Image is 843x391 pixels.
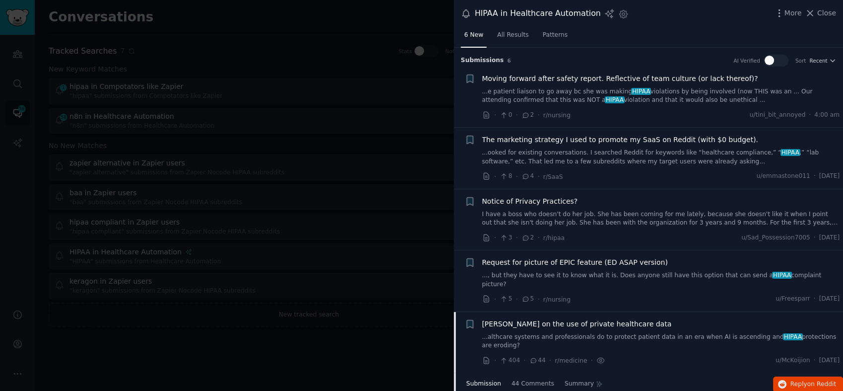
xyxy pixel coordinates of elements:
[499,111,512,120] span: 0
[591,355,593,366] span: ·
[494,294,496,305] span: ·
[499,356,520,365] span: 404
[631,88,651,95] span: HIPAA
[521,295,534,304] span: 5
[516,110,518,120] span: ·
[539,27,571,48] a: Patterns
[733,57,760,64] div: AI Verified
[538,233,540,243] span: ·
[809,57,836,64] button: Recent
[482,333,840,350] a: ...althcare systems and professionals do to protect patient data in an era when AI is ascending a...
[511,380,554,389] span: 44 Comments
[756,172,810,181] span: u/emmastone011
[543,296,570,303] span: r/nursing
[497,31,528,40] span: All Results
[809,111,811,120] span: ·
[780,149,800,156] span: HIPAA
[543,112,570,119] span: r/nursing
[564,380,594,389] span: Summary
[783,333,803,340] span: HIPAA
[493,27,532,48] a: All Results
[605,96,625,103] span: HIPAA
[538,294,540,305] span: ·
[538,171,540,182] span: ·
[494,171,496,182] span: ·
[814,356,816,365] span: ·
[461,27,487,48] a: 6 New
[819,295,840,304] span: [DATE]
[814,295,816,304] span: ·
[482,87,840,105] a: ...e patient liaison to go away bc she was makingHIPAAviolations by being involved (now THIS was ...
[464,31,483,40] span: 6 New
[482,271,840,289] a: ..., but they have to see it to know what it is. Does anyone still have this option that can send...
[814,234,816,242] span: ·
[549,355,551,366] span: ·
[741,234,810,242] span: u/Sad_Possession7005
[523,355,525,366] span: ·
[529,356,546,365] span: 44
[475,7,601,20] div: HIPAA in Healthcare Automation
[819,172,840,181] span: [DATE]
[521,111,534,120] span: 2
[499,295,512,304] span: 5
[499,172,512,181] span: 8
[466,380,501,389] span: Submission
[555,357,587,364] span: r/medicine
[482,74,758,84] a: Moving forward after safety report. Reflective of team culture (or lack thereof)?
[482,257,668,268] a: Request for picture of EPIC feature (ED ASAP version)
[461,56,504,65] span: Submission s
[750,111,806,120] span: u/tini_bit_annoyed
[774,8,802,18] button: More
[494,110,496,120] span: ·
[807,381,836,388] span: on Reddit
[482,196,578,207] a: Notice of Privacy Practices?
[516,171,518,182] span: ·
[805,8,836,18] button: Close
[814,172,816,181] span: ·
[819,356,840,365] span: [DATE]
[784,8,802,18] span: More
[775,295,810,304] span: u/Freesparr
[809,57,827,64] span: Recent
[538,110,540,120] span: ·
[790,380,836,389] span: Reply
[521,172,534,181] span: 4
[795,57,806,64] div: Sort
[516,294,518,305] span: ·
[775,356,810,365] span: u/McKoijion
[482,210,840,228] a: I have a boss who doesn't do her job. She has been coming for me lately, because she doesn't like...
[482,319,672,329] a: [PERSON_NAME] on the use of private healthcare data
[543,173,563,180] span: r/SaaS
[772,272,792,279] span: HIPAA
[516,233,518,243] span: ·
[494,233,496,243] span: ·
[499,234,512,242] span: 3
[819,234,840,242] span: [DATE]
[494,355,496,366] span: ·
[482,135,758,145] a: The marketing strategy I used to promote my SaaS on Reddit (with $0 budget).
[507,58,511,64] span: 6
[521,234,534,242] span: 2
[543,235,564,241] span: r/hipaa
[817,8,836,18] span: Close
[482,149,840,166] a: ...ooked for existing conversations. I searched Reddit for keywords like “healthcare compliance,”...
[543,31,567,40] span: Patterns
[814,111,840,120] span: 4:00 am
